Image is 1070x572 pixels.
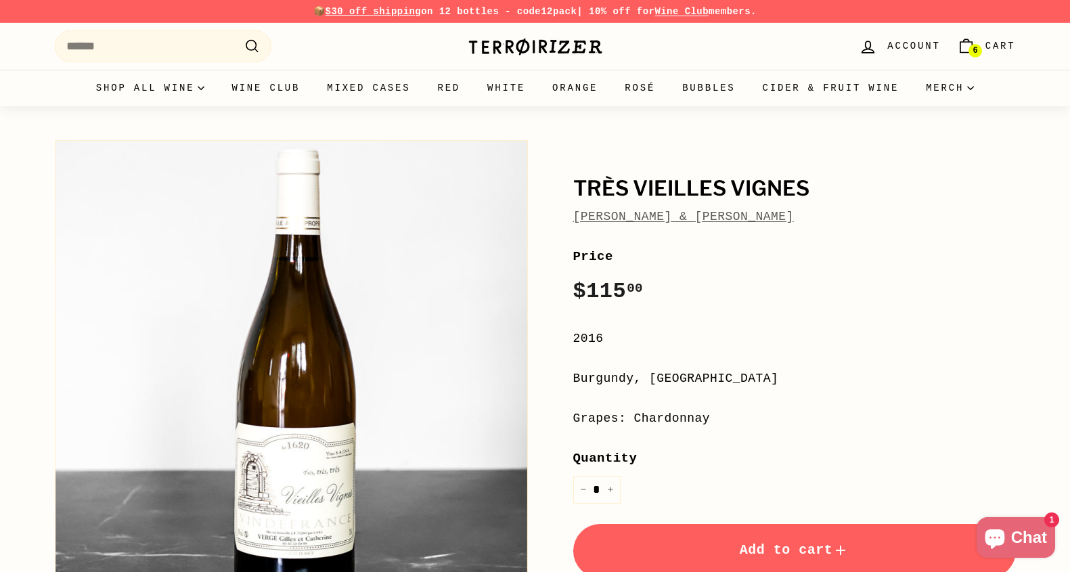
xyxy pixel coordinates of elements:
[573,177,1016,200] h1: Très Vieilles Vignes
[218,70,313,106] a: Wine Club
[573,369,1016,389] div: Burgundy, [GEOGRAPHIC_DATA]
[973,46,977,56] span: 6
[611,70,669,106] a: Rosé
[573,279,644,304] span: $115
[83,70,219,106] summary: Shop all wine
[326,6,422,17] span: $30 off shipping
[973,517,1059,561] inbox-online-store-chat: Shopify online store chat
[573,409,1016,428] div: Grapes: Chardonnay
[55,4,1016,19] p: 📦 on 12 bottles - code | 10% off for members.
[654,6,709,17] a: Wine Club
[573,476,594,504] button: Reduce item quantity by one
[740,542,849,558] span: Add to cart
[539,70,611,106] a: Orange
[749,70,913,106] a: Cider & Fruit Wine
[541,6,577,17] strong: 12pack
[851,26,948,66] a: Account
[474,70,539,106] a: White
[573,329,1016,349] div: 2016
[949,26,1024,66] a: Cart
[887,39,940,53] span: Account
[573,210,794,223] a: [PERSON_NAME] & [PERSON_NAME]
[573,246,1016,267] label: Price
[313,70,424,106] a: Mixed Cases
[573,448,1016,468] label: Quantity
[600,476,621,504] button: Increase item quantity by one
[912,70,987,106] summary: Merch
[424,70,474,106] a: Red
[669,70,749,106] a: Bubbles
[28,70,1043,106] div: Primary
[573,476,621,504] input: quantity
[985,39,1016,53] span: Cart
[627,281,643,296] sup: 00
